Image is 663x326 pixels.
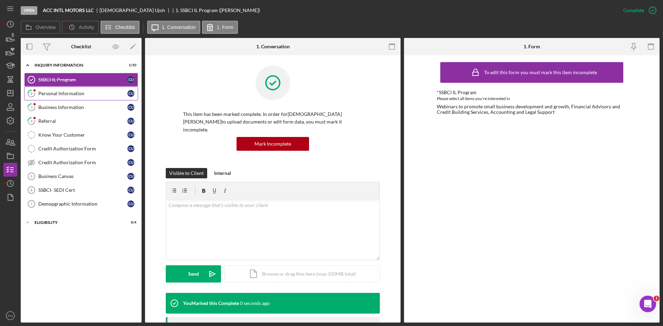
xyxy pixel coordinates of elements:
div: SSBCI IL Program [38,77,127,82]
div: Credit Authorization Form [38,160,127,165]
div: SSBCI- SEDI Cert [38,187,127,193]
div: 1 / 10 [124,63,136,67]
a: 2Personal InformationCU [24,87,138,100]
div: C U [127,131,134,138]
button: Checklist [100,21,140,34]
button: PM [3,309,17,323]
button: Send [166,265,221,283]
div: Credit Authorization Form [38,146,127,151]
button: 1. Form [202,21,238,34]
a: Credit Authorization FormCU [24,142,138,156]
div: You Marked this Complete [183,300,239,306]
div: Open [21,6,37,15]
iframe: Intercom live chat [640,296,656,312]
tspan: 5 [30,174,32,178]
text: PM [8,314,13,318]
button: Complete [616,3,660,17]
tspan: 4 [30,119,33,123]
div: [DEMOGRAPHIC_DATA] Ujoh [99,8,171,13]
div: C U [127,76,134,83]
button: Mark Incomplete [237,137,309,151]
a: 7Demopgraphic InformationCU [24,197,138,211]
b: ACC INTL MOTORS LLC [43,8,94,13]
div: 1. Conversation [256,44,290,49]
div: Eligibility [35,220,119,225]
tspan: 7 [30,202,32,206]
tspan: 3 [30,105,32,109]
a: Credit Authorization FormCU [24,156,138,169]
a: SSBCI IL ProgramCU [24,73,138,87]
div: C U [127,173,134,180]
a: 6SSBCI- SEDI CertCU [24,183,138,197]
span: 1 [654,296,659,301]
div: 1. Form [523,44,540,49]
div: Visible to Client [169,168,204,178]
label: 1. Conversation [162,24,196,30]
div: To edit this form you must mark this item incomplete [484,70,597,75]
div: C U [127,118,134,125]
div: Know Your Customer [38,132,127,138]
div: Personal Information [38,91,127,96]
div: Webinars to promote small business development and growth, Financial Advisory and Credit Building... [437,104,627,115]
div: Complete [623,3,644,17]
div: C U [127,159,134,166]
label: Activity [79,24,94,30]
div: Mark Incomplete [254,137,291,151]
button: Visible to Client [166,168,207,178]
time: 2025-10-08 20:50 [240,300,270,306]
div: Business Information [38,105,127,110]
div: Inquiry Information [35,63,119,67]
button: Overview [21,21,60,34]
button: Activity [62,21,98,34]
label: Checklist [115,24,135,30]
div: Referral [38,118,127,124]
label: 1. Form [217,24,233,30]
a: 3Business InformationCU [24,100,138,114]
tspan: 6 [30,188,32,192]
button: 1. Conversation [147,21,200,34]
a: Know Your CustomerCU [24,128,138,142]
div: Internal [214,168,231,178]
div: C U [127,187,134,194]
p: This item has been marked complete. In order for [DEMOGRAPHIC_DATA][PERSON_NAME] to upload docume... [183,110,363,134]
a: 5Business CanvasCU [24,169,138,183]
label: Overview [36,24,56,30]
div: Business Canvas [38,174,127,179]
div: 0 / 4 [124,220,136,225]
a: 4ReferralCU [24,114,138,128]
div: Demopgraphic Information [38,201,127,207]
div: Please select all items you're interested in [437,95,627,102]
div: *SSBCI IL Program [437,90,627,95]
div: Send [188,265,199,283]
div: C U [127,90,134,97]
div: C U [127,104,134,111]
div: C U [127,145,134,152]
div: C U [127,200,134,207]
tspan: 2 [30,91,32,96]
div: 1. SSBCI IL Program ([PERSON_NAME]) [175,8,260,13]
button: Internal [211,168,234,178]
div: Checklist [71,44,91,49]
